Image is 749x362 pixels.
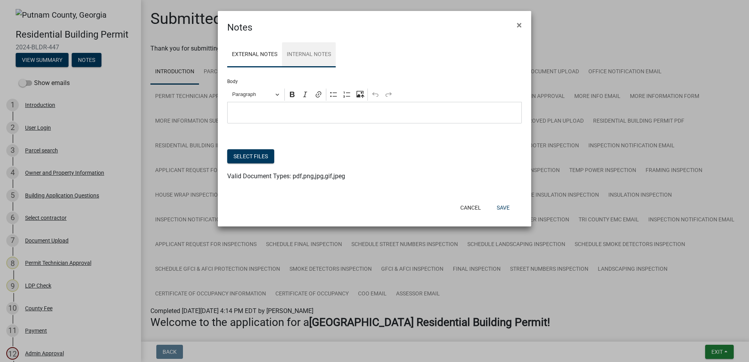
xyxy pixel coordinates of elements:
span: Paragraph [232,90,273,99]
span: Valid Document Types: pdf,png,jpg,gif,jpeg [227,172,345,180]
a: Internal Notes [282,42,336,67]
button: Cancel [454,201,487,215]
a: External Notes [227,42,282,67]
button: Select files [227,149,274,163]
label: Body [227,79,238,84]
button: Paragraph, Heading [229,89,283,101]
button: Save [490,201,516,215]
div: Editor editing area: main. Press Alt+0 for help. [227,102,522,123]
span: × [517,20,522,31]
h4: Notes [227,20,252,34]
div: Editor toolbar [227,87,522,102]
button: Close [510,14,528,36]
